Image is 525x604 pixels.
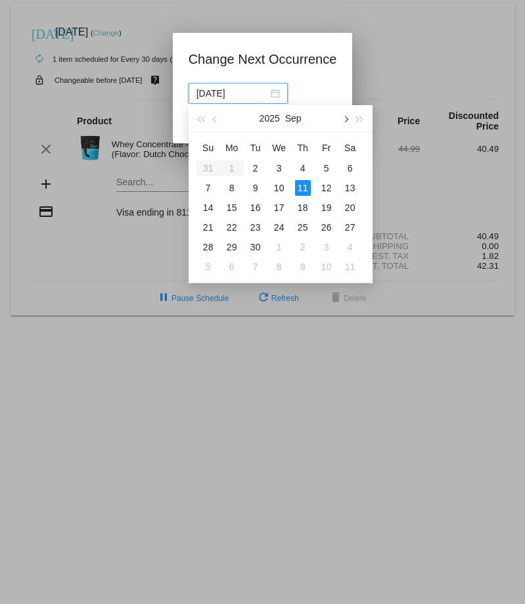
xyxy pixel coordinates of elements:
[220,137,244,158] th: Mon
[208,105,223,131] button: Previous month (PageUp)
[244,158,267,178] td: 9/2/2025
[220,198,244,218] td: 9/15/2025
[196,198,220,218] td: 9/14/2025
[244,137,267,158] th: Tue
[224,239,240,255] div: 29
[291,257,315,277] td: 10/9/2025
[315,237,338,257] td: 10/3/2025
[200,220,216,235] div: 21
[315,257,338,277] td: 10/10/2025
[338,198,362,218] td: 9/20/2025
[189,49,337,70] h1: Change Next Occurrence
[224,180,240,196] div: 8
[315,178,338,198] td: 9/12/2025
[196,137,220,158] th: Sun
[244,198,267,218] td: 9/16/2025
[315,137,338,158] th: Fri
[295,200,311,216] div: 18
[342,220,358,235] div: 27
[200,239,216,255] div: 28
[295,259,311,275] div: 9
[338,218,362,237] td: 9/27/2025
[342,160,358,176] div: 6
[244,218,267,237] td: 9/23/2025
[248,259,263,275] div: 7
[267,198,291,218] td: 9/17/2025
[342,180,358,196] div: 13
[196,237,220,257] td: 9/28/2025
[196,178,220,198] td: 9/7/2025
[224,259,240,275] div: 6
[260,105,280,131] button: 2025
[267,257,291,277] td: 10/8/2025
[295,180,311,196] div: 11
[271,160,287,176] div: 3
[295,239,311,255] div: 2
[267,218,291,237] td: 9/24/2025
[319,220,334,235] div: 26
[319,180,334,196] div: 12
[315,158,338,178] td: 9/5/2025
[224,220,240,235] div: 22
[342,259,358,275] div: 11
[319,200,334,216] div: 19
[338,237,362,257] td: 10/4/2025
[220,257,244,277] td: 10/6/2025
[248,200,263,216] div: 16
[267,237,291,257] td: 10/1/2025
[267,137,291,158] th: Wed
[291,137,315,158] th: Thu
[267,158,291,178] td: 9/3/2025
[319,160,334,176] div: 5
[319,259,334,275] div: 10
[338,257,362,277] td: 10/11/2025
[244,237,267,257] td: 9/30/2025
[295,160,311,176] div: 4
[200,259,216,275] div: 5
[196,86,268,101] input: Select date
[196,218,220,237] td: 9/21/2025
[224,200,240,216] div: 15
[291,198,315,218] td: 9/18/2025
[271,239,287,255] div: 1
[248,239,263,255] div: 30
[295,220,311,235] div: 25
[196,257,220,277] td: 10/5/2025
[291,178,315,198] td: 9/11/2025
[271,259,287,275] div: 8
[291,158,315,178] td: 9/4/2025
[220,237,244,257] td: 9/29/2025
[244,257,267,277] td: 10/7/2025
[315,218,338,237] td: 9/26/2025
[271,200,287,216] div: 17
[338,158,362,178] td: 9/6/2025
[285,105,302,131] button: Sep
[248,180,263,196] div: 9
[267,178,291,198] td: 9/10/2025
[244,178,267,198] td: 9/9/2025
[338,105,352,131] button: Next month (PageDown)
[291,218,315,237] td: 9/25/2025
[338,137,362,158] th: Sat
[248,220,263,235] div: 23
[342,239,358,255] div: 4
[319,239,334,255] div: 3
[220,178,244,198] td: 9/8/2025
[271,180,287,196] div: 10
[338,178,362,198] td: 9/13/2025
[220,218,244,237] td: 9/22/2025
[291,237,315,257] td: 10/2/2025
[194,105,208,131] button: Last year (Control + left)
[342,200,358,216] div: 20
[200,180,216,196] div: 7
[352,105,367,131] button: Next year (Control + right)
[271,220,287,235] div: 24
[248,160,263,176] div: 2
[200,200,216,216] div: 14
[315,198,338,218] td: 9/19/2025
